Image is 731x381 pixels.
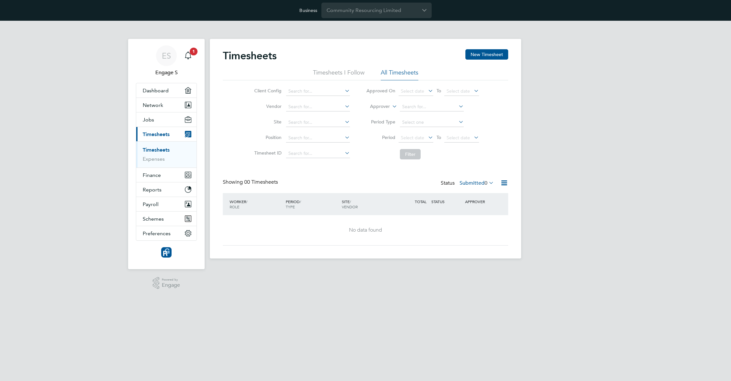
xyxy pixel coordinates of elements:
[230,204,239,209] span: ROLE
[340,196,396,213] div: SITE
[447,135,470,141] span: Select date
[286,118,350,127] input: Search for...
[143,172,161,178] span: Finance
[143,117,154,123] span: Jobs
[286,204,295,209] span: TYPE
[229,227,502,234] div: No data found
[252,150,282,156] label: Timesheet ID
[441,179,495,188] div: Status
[430,196,463,207] div: STATUS
[136,45,197,76] a: ESEngage S
[366,88,395,94] label: Approved On
[400,149,421,159] button: Filter
[143,156,165,162] a: Expenses
[143,102,163,108] span: Network
[415,199,426,204] span: TOTAL
[465,49,508,60] button: New Timesheet
[252,88,282,94] label: Client Config
[143,131,170,137] span: Timesheets
[252,134,282,140] label: Position
[136,212,197,226] button: Schemes
[284,196,340,213] div: PERIOD
[400,118,464,127] input: Select one
[162,283,180,288] span: Engage
[252,103,282,109] label: Vendor
[143,201,159,207] span: Payroll
[136,69,197,76] span: Engage S
[435,87,443,95] span: To
[366,134,395,140] label: Period
[143,187,162,193] span: Reports
[463,196,497,207] div: APPROVER
[136,98,197,112] button: Network
[190,48,198,55] span: 1
[136,141,197,167] div: Timesheets
[401,135,424,141] span: Select date
[153,277,180,289] a: Powered byEngage
[223,49,277,62] h2: Timesheets
[143,230,171,237] span: Preferences
[143,87,169,94] span: Dashboard
[228,196,284,213] div: WORKER
[286,87,350,96] input: Search for...
[342,204,358,209] span: VENDOR
[143,147,170,153] a: Timesheets
[361,103,390,110] label: Approver
[435,133,443,142] span: To
[286,149,350,158] input: Search for...
[136,83,197,98] a: Dashboard
[401,88,424,94] span: Select date
[162,277,180,283] span: Powered by
[136,127,197,141] button: Timesheets
[350,199,351,204] span: /
[447,88,470,94] span: Select date
[136,182,197,197] button: Reports
[136,112,197,127] button: Jobs
[246,199,247,204] span: /
[136,168,197,182] button: Finance
[485,180,487,186] span: 0
[400,102,464,111] input: Search for...
[244,179,278,185] span: 00 Timesheets
[252,119,282,125] label: Site
[182,45,195,66] a: 1
[128,39,205,269] nav: Main navigation
[460,180,494,186] label: Submitted
[366,119,395,125] label: Period Type
[286,102,350,111] input: Search for...
[286,133,350,143] input: Search for...
[136,247,197,258] a: Go to home page
[161,247,172,258] img: resourcinggroup-logo-retina.png
[136,226,197,240] button: Preferences
[313,69,365,80] li: Timesheets I Follow
[162,52,171,60] span: ES
[299,7,317,13] label: Business
[300,199,301,204] span: /
[223,179,279,186] div: Showing
[381,69,418,80] li: All Timesheets
[143,216,164,222] span: Schemes
[136,197,197,211] button: Payroll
